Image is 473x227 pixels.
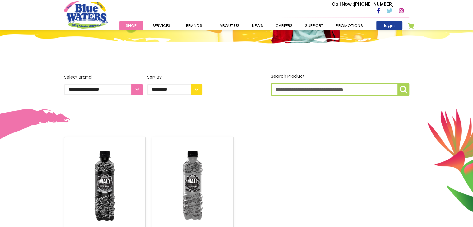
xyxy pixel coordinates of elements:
div: Sort By [147,74,202,81]
label: Select Brand [64,74,143,95]
select: Select Brand [64,84,143,95]
a: about us [213,21,246,30]
a: store logo [64,1,108,28]
img: search-icon.png [400,86,407,93]
p: [PHONE_NUMBER] [332,1,394,7]
a: support [299,21,330,30]
select: Sort By [147,84,202,95]
span: Brands [186,23,202,29]
span: Services [152,23,170,29]
label: Search Product [271,73,409,96]
span: Shop [126,23,137,29]
a: careers [269,21,299,30]
a: login [376,21,402,30]
button: Search Product [397,83,409,96]
a: Promotions [330,21,369,30]
input: Search Product [271,83,409,96]
span: Call Now : [332,1,354,7]
a: News [246,21,269,30]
